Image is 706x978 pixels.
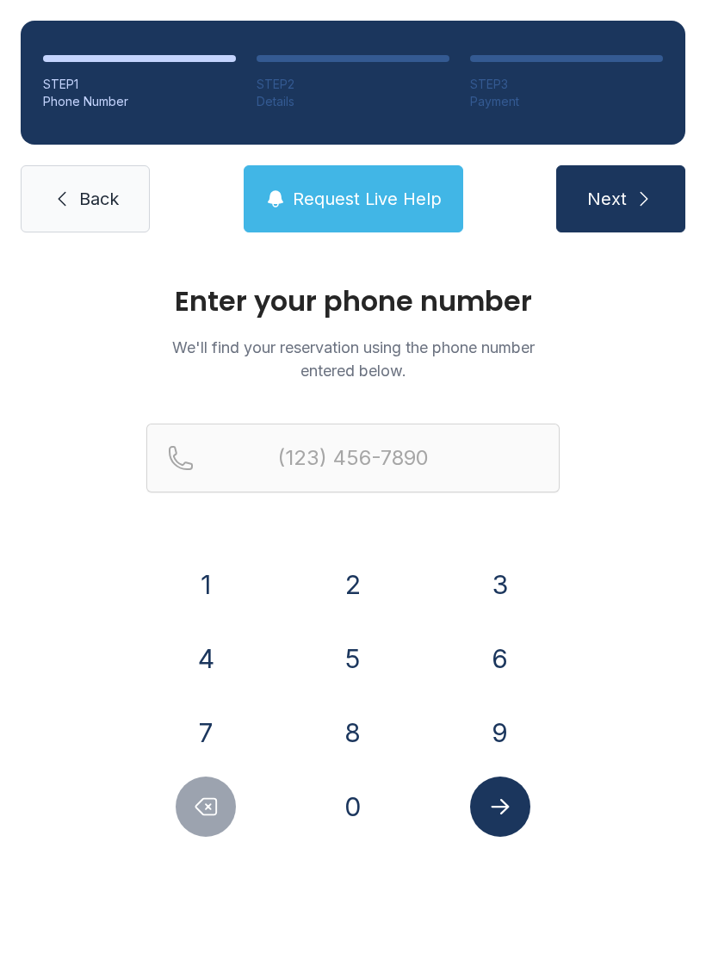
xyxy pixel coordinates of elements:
[146,424,560,492] input: Reservation phone number
[323,628,383,689] button: 5
[146,336,560,382] p: We'll find your reservation using the phone number entered below.
[470,76,663,93] div: STEP 3
[176,703,236,763] button: 7
[470,628,530,689] button: 6
[146,288,560,315] h1: Enter your phone number
[43,76,236,93] div: STEP 1
[257,76,449,93] div: STEP 2
[470,777,530,837] button: Submit lookup form
[176,777,236,837] button: Delete number
[470,703,530,763] button: 9
[470,554,530,615] button: 3
[293,187,442,211] span: Request Live Help
[176,628,236,689] button: 4
[43,93,236,110] div: Phone Number
[470,93,663,110] div: Payment
[79,187,119,211] span: Back
[176,554,236,615] button: 1
[257,93,449,110] div: Details
[323,777,383,837] button: 0
[587,187,627,211] span: Next
[323,703,383,763] button: 8
[323,554,383,615] button: 2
